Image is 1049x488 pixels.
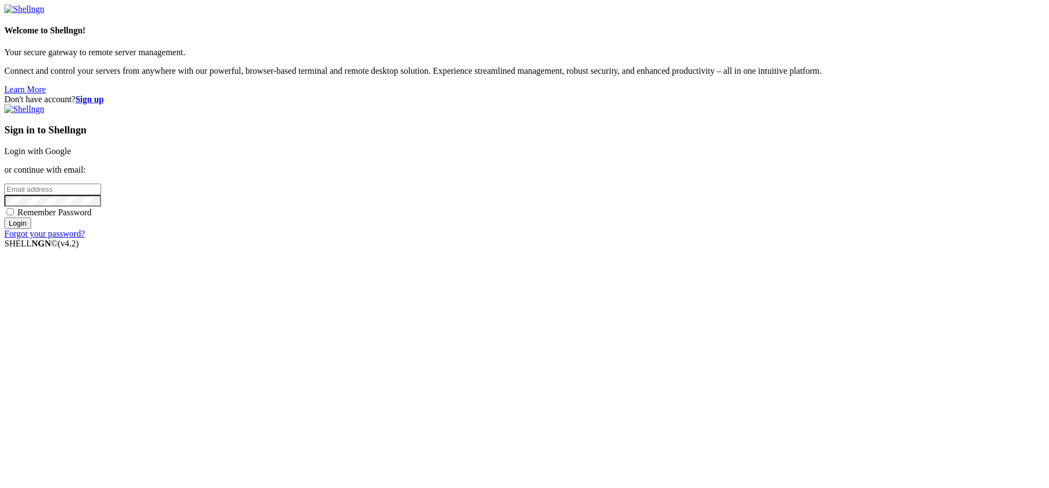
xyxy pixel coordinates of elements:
span: SHELL © [4,239,79,248]
p: Connect and control your servers from anywhere with our powerful, browser-based terminal and remo... [4,66,1045,76]
span: Remember Password [17,208,92,217]
a: Forgot your password? [4,229,85,238]
img: Shellngn [4,104,44,114]
div: Don't have account? [4,95,1045,104]
img: Shellngn [4,4,44,14]
p: Your secure gateway to remote server management. [4,48,1045,57]
a: Sign up [75,95,104,104]
span: 4.2.0 [58,239,79,248]
b: NGN [32,239,51,248]
input: Remember Password [7,208,14,215]
h4: Welcome to Shellngn! [4,26,1045,36]
a: Learn More [4,85,46,94]
input: Email address [4,184,101,195]
a: Login with Google [4,146,71,156]
p: or continue with email: [4,165,1045,175]
h3: Sign in to Shellngn [4,124,1045,136]
input: Login [4,217,31,229]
